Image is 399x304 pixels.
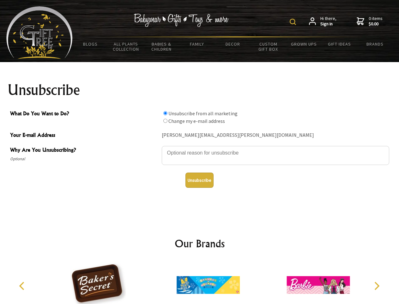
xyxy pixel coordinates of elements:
span: Why Are You Unsubscribing? [10,146,159,155]
a: 0 items$0.00 [357,16,383,27]
button: Unsubscribe [185,173,214,188]
span: Optional [10,155,159,163]
a: BLOGS [73,37,108,51]
a: Brands [357,37,393,51]
div: [PERSON_NAME][EMAIL_ADDRESS][PERSON_NAME][DOMAIN_NAME] [162,130,389,140]
label: Unsubscribe from all marketing [168,110,238,117]
button: Next [370,279,384,293]
span: 0 items [369,16,383,27]
a: Family [179,37,215,51]
img: Babyware - Gifts - Toys and more... [6,6,73,59]
img: Babywear - Gifts - Toys & more [134,14,229,27]
button: Previous [16,279,30,293]
h2: Our Brands [13,236,387,251]
img: product search [290,19,296,25]
a: Babies & Children [144,37,179,56]
input: What Do You Want to Do? [163,111,167,115]
span: What Do You Want to Do? [10,110,159,119]
span: Your E-mail Address [10,131,159,140]
a: All Plants Collection [108,37,144,56]
a: Grown Ups [286,37,322,51]
input: What Do You Want to Do? [163,119,167,123]
label: Change my e-mail address [168,118,225,124]
h1: Unsubscribe [8,82,392,98]
span: Hi there, [320,16,336,27]
a: Custom Gift Box [251,37,286,56]
a: Decor [215,37,251,51]
a: Gift Ideas [322,37,357,51]
strong: Sign in [320,21,336,27]
a: Hi there,Sign in [309,16,336,27]
strong: $0.00 [369,21,383,27]
textarea: Why Are You Unsubscribing? [162,146,389,165]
